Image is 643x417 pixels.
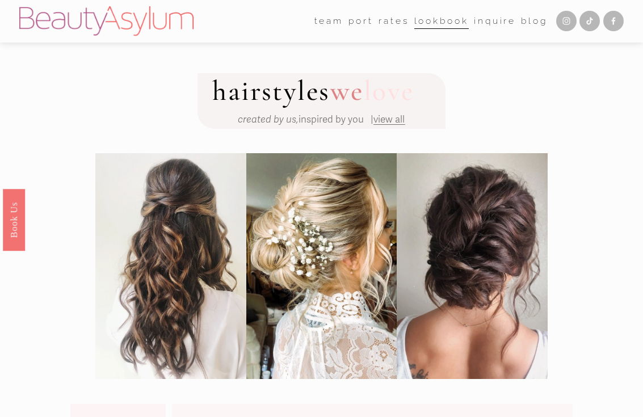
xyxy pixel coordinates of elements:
[19,6,194,36] img: Beauty Asylum | Bridal Hair &amp; Makeup Charlotte &amp; Atlanta
[364,74,414,108] span: love
[348,12,373,30] a: port
[212,77,414,106] h2: hairstyles
[314,13,344,29] span: team
[579,11,600,31] a: TikTok
[556,11,577,31] a: Instagram
[373,113,405,125] a: view all
[246,153,397,379] img: charlotte-hairstylist.jpeg
[330,74,364,108] span: we
[238,113,299,125] em: created by us,
[414,12,469,30] a: Lookbook
[95,153,246,379] img: Atlanta-wedding-hair.jpg
[603,11,624,31] a: Facebook
[397,153,566,379] img: Charleston-wedding-hair.jpg
[379,12,409,30] a: Rates
[474,12,516,30] a: Inquire
[238,113,373,125] span: inspired by you |
[314,12,344,30] a: folder dropdown
[3,188,25,250] a: Book Us
[521,12,548,30] a: Blog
